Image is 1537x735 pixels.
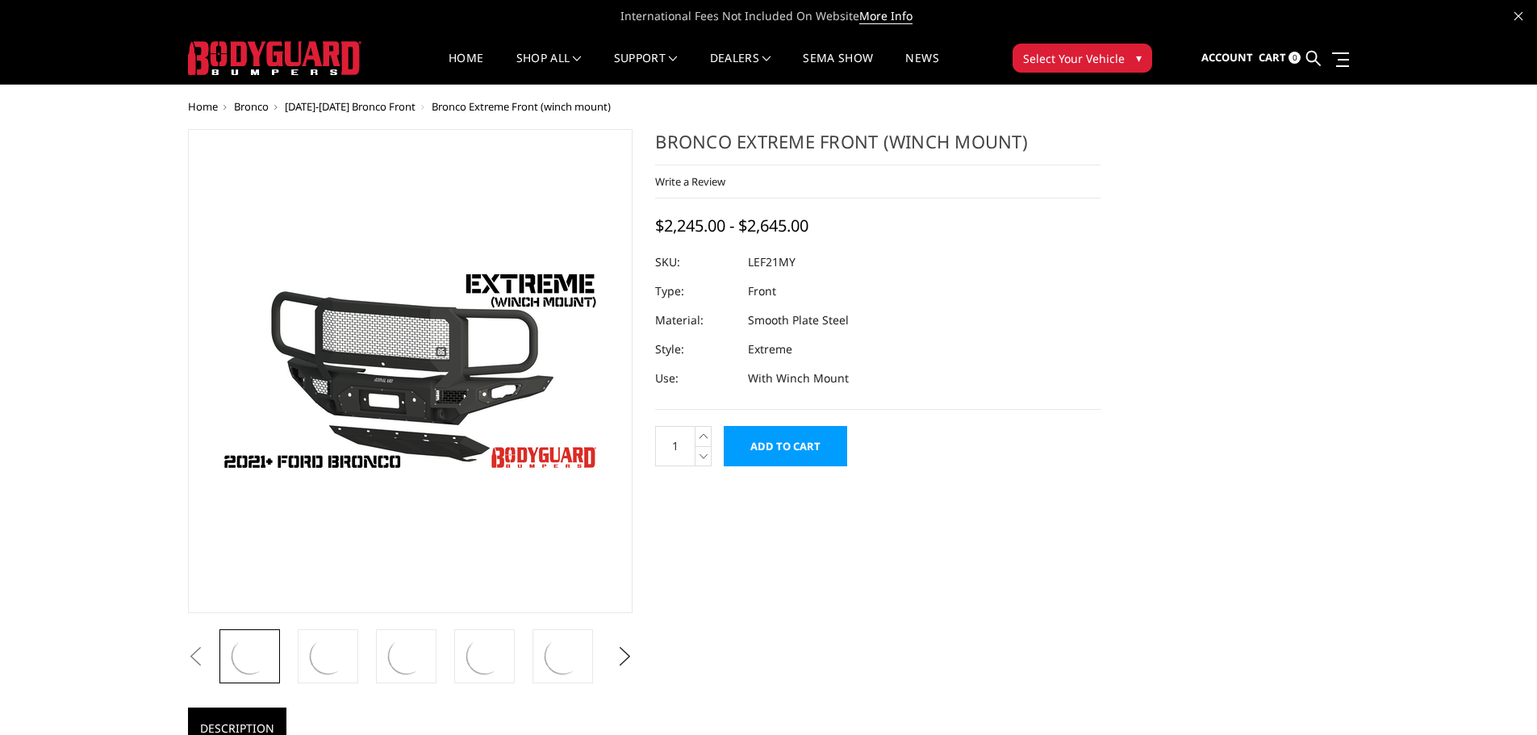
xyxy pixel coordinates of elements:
[748,277,776,306] dd: Front
[655,215,808,236] span: $2,245.00 - $2,645.00
[655,277,736,306] dt: Type:
[1013,44,1152,73] button: Select Your Vehicle
[1201,36,1253,80] a: Account
[188,41,361,75] img: BODYGUARD BUMPERS
[184,645,208,669] button: Previous
[1023,50,1125,67] span: Select Your Vehicle
[748,335,792,364] dd: Extreme
[1259,36,1301,80] a: Cart 0
[612,645,637,669] button: Next
[234,99,269,114] a: Bronco
[748,364,849,393] dd: With Winch Mount
[1288,52,1301,64] span: 0
[285,99,416,114] a: [DATE]-[DATE] Bronco Front
[859,8,913,24] a: More Info
[228,634,272,679] img: Bronco Extreme Front (winch mount)
[432,99,611,114] span: Bronco Extreme Front (winch mount)
[710,52,771,84] a: Dealers
[462,634,507,679] img: Bronco Extreme Front (winch mount)
[1136,49,1142,66] span: ▾
[655,306,736,335] dt: Material:
[541,634,585,679] img: Bronco Extreme Front (winch mount)
[655,364,736,393] dt: Use:
[1201,50,1253,65] span: Account
[1259,50,1286,65] span: Cart
[748,306,849,335] dd: Smooth Plate Steel
[614,52,678,84] a: Support
[724,426,847,466] input: Add to Cart
[208,258,612,485] img: Bronco Extreme Front (winch mount)
[449,52,483,84] a: Home
[306,634,350,679] img: Bronco Extreme Front (winch mount)
[188,129,633,613] a: Bronco Extreme Front (winch mount)
[384,634,428,679] img: Bronco Extreme Front (winch mount)
[655,248,736,277] dt: SKU:
[905,52,938,84] a: News
[655,174,725,189] a: Write a Review
[188,99,218,114] a: Home
[516,52,582,84] a: shop all
[655,335,736,364] dt: Style:
[803,52,873,84] a: SEMA Show
[748,248,796,277] dd: LEF21MY
[655,129,1101,165] h1: Bronco Extreme Front (winch mount)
